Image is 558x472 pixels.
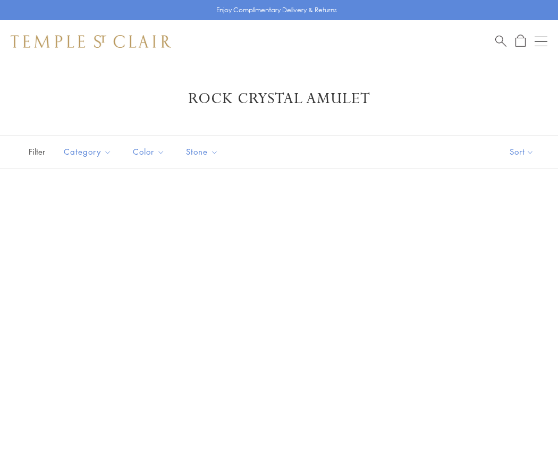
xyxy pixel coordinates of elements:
[495,35,506,48] a: Search
[216,5,337,15] p: Enjoy Complimentary Delivery & Returns
[486,136,558,168] button: Show sort by
[181,145,226,158] span: Stone
[58,145,120,158] span: Category
[535,35,547,48] button: Open navigation
[125,140,173,164] button: Color
[27,89,531,108] h1: Rock Crystal Amulet
[11,35,171,48] img: Temple St. Clair
[56,140,120,164] button: Category
[178,140,226,164] button: Stone
[515,35,526,48] a: Open Shopping Bag
[128,145,173,158] span: Color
